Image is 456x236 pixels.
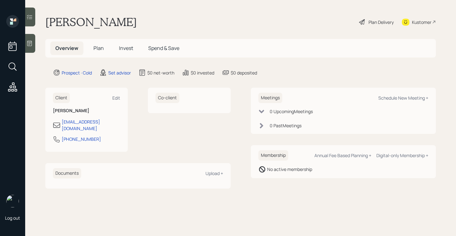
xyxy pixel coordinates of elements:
[231,69,257,76] div: $0 deposited
[53,168,81,178] h6: Documents
[369,19,394,25] div: Plan Delivery
[53,93,70,103] h6: Client
[258,93,282,103] h6: Meetings
[148,45,179,52] span: Spend & Save
[155,93,179,103] h6: Co-client
[267,166,312,173] div: No active membership
[108,69,131,76] div: Set advisor
[270,108,313,115] div: 0 Upcoming Meeting s
[270,122,301,129] div: 0 Past Meeting s
[314,152,371,158] div: Annual Fee Based Planning +
[119,45,133,52] span: Invest
[53,108,120,113] h6: [PERSON_NAME]
[62,136,101,142] div: [PHONE_NUMBER]
[62,69,92,76] div: Prospect · Cold
[205,170,223,176] div: Upload +
[93,45,104,52] span: Plan
[5,215,20,221] div: Log out
[45,15,137,29] h1: [PERSON_NAME]
[147,69,174,76] div: $0 net-worth
[258,150,288,161] h6: Membership
[378,95,428,101] div: Schedule New Meeting +
[112,95,120,101] div: Edit
[376,152,428,158] div: Digital-only Membership +
[412,19,431,25] div: Kustomer
[6,195,19,207] img: aleksandra-headshot.png
[191,69,214,76] div: $0 invested
[55,45,78,52] span: Overview
[62,118,120,132] div: [EMAIL_ADDRESS][DOMAIN_NAME]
